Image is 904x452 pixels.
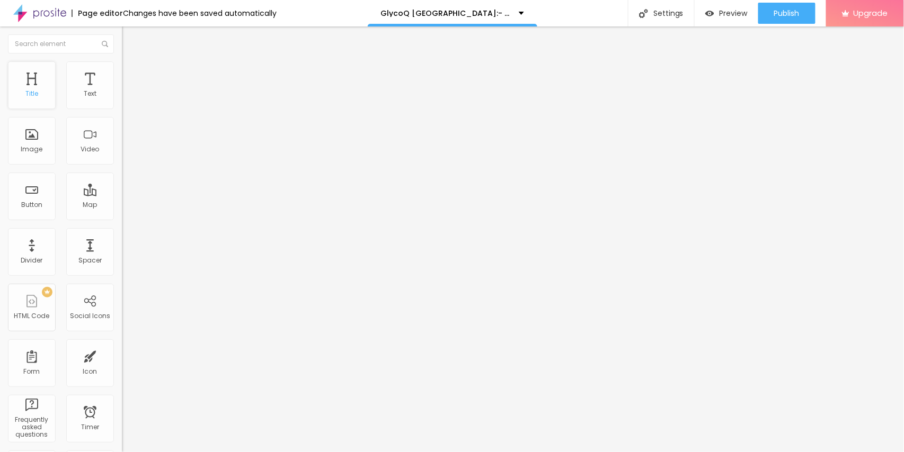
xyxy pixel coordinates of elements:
span: Upgrade [854,8,888,17]
div: Title [25,90,38,97]
div: Video [81,146,100,153]
span: Publish [774,9,800,17]
img: Icone [639,9,648,18]
div: Form [24,368,40,375]
div: HTML Code [14,312,50,320]
img: view-1.svg [705,9,714,18]
div: Button [21,201,42,209]
div: Page editor [72,10,123,17]
img: Icone [102,41,108,47]
div: Timer [81,423,99,431]
div: Spacer [78,257,102,264]
div: Frequently asked questions [11,416,52,439]
iframe: Editor [122,26,904,452]
input: Search element [8,34,114,53]
span: Preview [720,9,748,17]
div: Divider [21,257,43,264]
div: Text [84,90,96,97]
button: Preview [695,3,758,24]
div: Image [21,146,43,153]
button: Publish [758,3,816,24]
p: GlycoQ [GEOGRAPHIC_DATA]:- What the 2025 Reviews Are Saying? [381,10,511,17]
div: Changes have been saved automatically [123,10,277,17]
div: Icon [83,368,98,375]
div: Social Icons [70,312,110,320]
div: Map [83,201,98,209]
